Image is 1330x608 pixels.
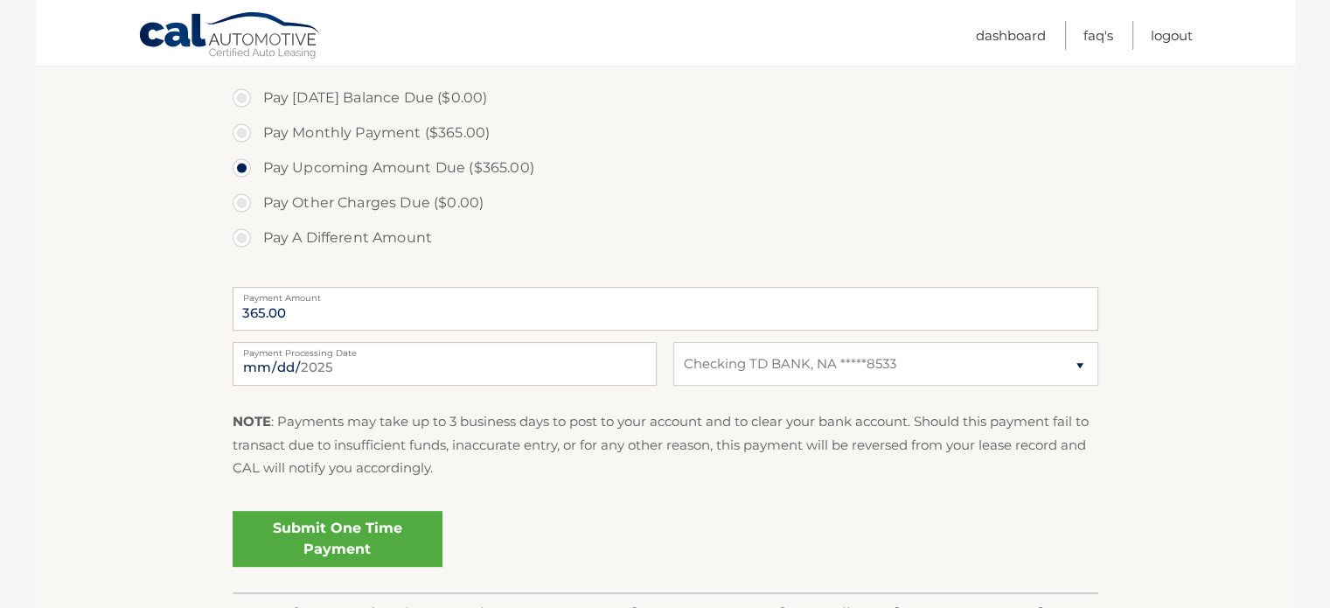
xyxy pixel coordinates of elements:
[138,11,322,62] a: Cal Automotive
[233,287,1098,301] label: Payment Amount
[233,185,1098,220] label: Pay Other Charges Due ($0.00)
[233,150,1098,185] label: Pay Upcoming Amount Due ($365.00)
[233,115,1098,150] label: Pay Monthly Payment ($365.00)
[233,342,657,386] input: Payment Date
[233,80,1098,115] label: Pay [DATE] Balance Due ($0.00)
[233,413,271,430] strong: NOTE
[233,342,657,356] label: Payment Processing Date
[233,410,1098,479] p: : Payments may take up to 3 business days to post to your account and to clear your bank account....
[1083,21,1113,50] a: FAQ's
[1151,21,1193,50] a: Logout
[233,287,1098,331] input: Payment Amount
[233,220,1098,255] label: Pay A Different Amount
[976,21,1046,50] a: Dashboard
[233,511,442,567] a: Submit One Time Payment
